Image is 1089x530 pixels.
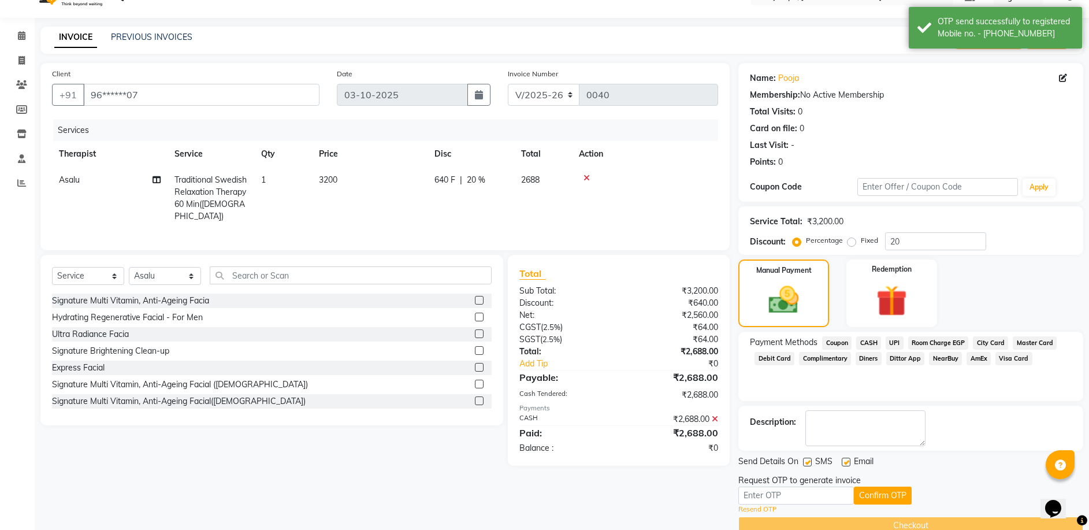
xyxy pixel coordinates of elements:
span: Room Charge EGP [908,336,969,350]
div: ( ) [511,321,619,333]
div: Membership: [750,89,800,101]
input: Search or Scan [210,266,492,284]
div: 0 [778,156,783,168]
div: ₹2,688.00 [619,426,727,440]
span: Debit Card [755,352,794,365]
th: Disc [428,141,514,167]
span: 2688 [521,175,540,185]
div: 0 [798,106,802,118]
div: Payable: [511,370,619,384]
span: Visa Card [995,352,1032,365]
label: Invoice Number [508,69,558,79]
div: Signature Multi Vitamin, Anti-Ageing Facia [52,295,209,307]
th: Action [572,141,718,167]
div: Discount: [511,297,619,309]
span: SGST [519,334,540,344]
div: No Active Membership [750,89,1072,101]
label: Date [337,69,352,79]
div: CASH [511,413,619,425]
div: Total: [511,346,619,358]
div: ₹640.00 [619,297,727,309]
div: Last Visit: [750,139,789,151]
div: Coupon Code [750,181,857,193]
span: Total [519,268,546,280]
button: Confirm OTP [854,487,912,505]
span: SMS [815,455,832,470]
span: AmEx [967,352,991,365]
div: Signature Multi Vitamin, Anti-Ageing Facial([DEMOGRAPHIC_DATA]) [52,395,306,407]
span: 640 F [434,174,455,186]
div: ₹0 [637,358,727,370]
div: Name: [750,72,776,84]
div: Signature Multi Vitamin, Anti-Ageing Facial ([DEMOGRAPHIC_DATA]) [52,379,308,391]
button: Apply [1023,179,1055,196]
label: Percentage [806,235,843,246]
img: _gift.svg [867,281,917,320]
div: Services [53,120,727,141]
div: ₹0 [619,442,727,454]
span: Send Details On [738,455,798,470]
div: Ultra Radiance Facia [52,328,129,340]
label: Client [52,69,70,79]
span: 20 % [467,174,485,186]
div: ₹2,688.00 [619,346,727,358]
div: Hydrating Regenerative Facial - For Men [52,312,203,324]
div: ₹3,200.00 [807,216,843,228]
div: ₹2,688.00 [619,389,727,401]
span: 3200 [319,175,337,185]
input: Search by Name/Mobile/Email/Code [83,84,319,106]
label: Redemption [872,264,912,275]
span: Asalu [59,175,80,185]
span: Traditional Swedish Relaxation Therapy 60 Min([DEMOGRAPHIC_DATA]) [174,175,247,221]
span: Complimentary [799,352,851,365]
div: ₹64.00 [619,333,727,346]
div: Points: [750,156,776,168]
input: Enter OTP [738,487,854,505]
div: Payments [519,403,719,413]
div: Description: [750,416,796,428]
div: Balance : [511,442,619,454]
div: ₹2,560.00 [619,309,727,321]
span: CASH [856,336,881,350]
div: Net: [511,309,619,321]
th: Therapist [52,141,168,167]
div: Express Facial [52,362,105,374]
th: Price [312,141,428,167]
div: ₹2,688.00 [619,370,727,384]
span: | [460,174,462,186]
div: Cash Tendered: [511,389,619,401]
label: Fixed [861,235,878,246]
div: ₹64.00 [619,321,727,333]
a: PREVIOUS INVOICES [111,32,192,42]
span: Dittor App [886,352,925,365]
div: Discount: [750,236,786,248]
span: CGST [519,322,541,332]
iframe: chat widget [1040,484,1077,518]
th: Qty [254,141,312,167]
span: UPI [886,336,904,350]
div: 0 [800,123,804,135]
th: Service [168,141,254,167]
a: Pooja [778,72,799,84]
label: Manual Payment [756,265,812,276]
div: Sub Total: [511,285,619,297]
div: Service Total: [750,216,802,228]
input: Enter Offer / Coupon Code [857,178,1018,196]
div: ( ) [511,333,619,346]
span: 2.5% [542,335,560,344]
div: Paid: [511,426,619,440]
div: Request OTP to generate invoice [738,475,861,487]
th: Total [514,141,572,167]
a: Resend OTP [738,505,776,514]
div: - [791,139,794,151]
a: INVOICE [54,27,97,48]
span: Master Card [1013,336,1057,350]
span: 2.5% [543,323,560,332]
div: Signature Brightening Clean-up [52,345,169,357]
div: ₹3,200.00 [619,285,727,297]
span: NearBuy [929,352,962,365]
span: Email [854,455,874,470]
div: Total Visits: [750,106,796,118]
span: Payment Methods [750,336,817,349]
div: ₹2,688.00 [619,413,727,425]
